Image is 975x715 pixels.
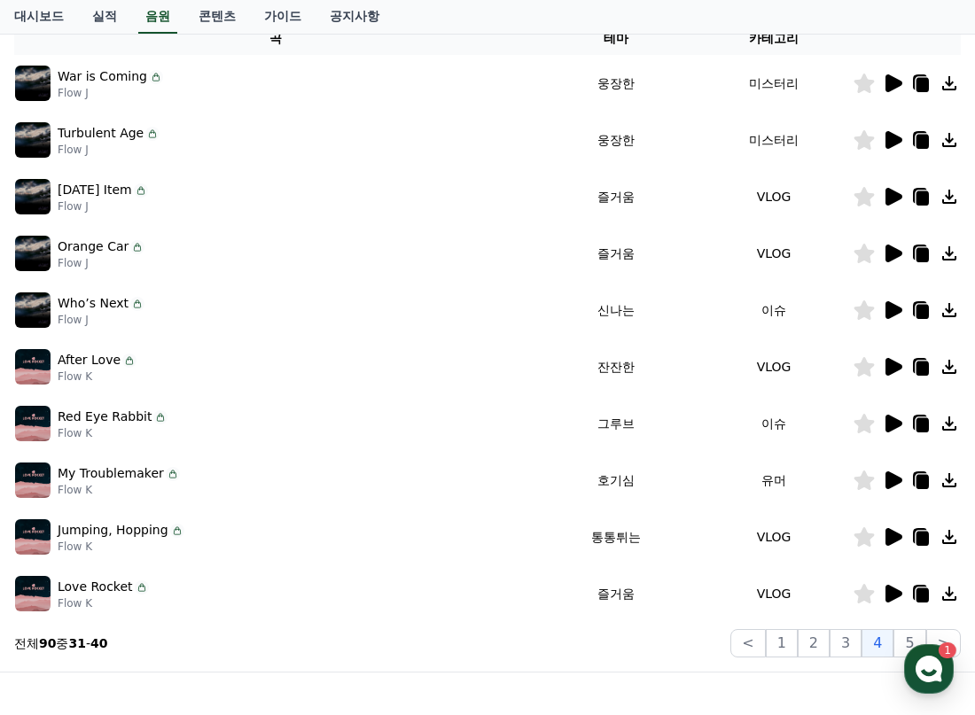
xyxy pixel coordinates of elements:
[58,313,144,327] p: Flow J
[695,55,853,112] td: 미스터리
[695,338,853,395] td: VLOG
[58,237,129,256] p: Orange Car
[695,22,853,55] th: 카테고리
[15,406,51,441] img: music
[695,509,853,565] td: VLOG
[537,225,695,282] td: 즐거움
[537,338,695,395] td: 잔잔한
[39,636,56,650] strong: 90
[58,540,184,554] p: Flow K
[695,282,853,338] td: 이슈
[830,629,862,657] button: 3
[117,562,229,606] a: 1대화
[58,181,132,199] p: [DATE] Item
[68,636,85,650] strong: 31
[229,562,340,606] a: 설정
[58,426,168,440] p: Flow K
[58,464,164,483] p: My Troublemaker
[58,124,144,143] p: Turbulent Age
[58,143,160,157] p: Flow J
[15,349,51,385] img: music
[537,452,695,509] td: 호기심
[537,112,695,168] td: 웅장한
[14,22,537,55] th: 곡
[15,66,51,101] img: music
[15,179,51,214] img: music
[537,395,695,452] td: 그루브
[5,562,117,606] a: 홈
[58,86,163,100] p: Flow J
[926,629,961,657] button: >
[695,452,853,509] td: 유머
[766,629,798,657] button: 1
[58,578,133,596] p: Love Rocket
[274,588,295,602] span: 설정
[58,256,144,270] p: Flow J
[537,168,695,225] td: 즐거움
[15,122,51,158] img: music
[180,561,186,575] span: 1
[56,588,66,602] span: 홈
[893,629,925,657] button: 5
[15,576,51,611] img: music
[862,629,893,657] button: 4
[695,168,853,225] td: VLOG
[58,351,121,369] p: After Love
[695,112,853,168] td: 미스터리
[695,225,853,282] td: VLOG
[537,509,695,565] td: 통통튀는
[58,408,152,426] p: Red Eye Rabbit
[58,67,147,86] p: War is Coming
[58,369,136,384] p: Flow K
[58,294,129,313] p: Who’s Next
[58,521,168,540] p: Jumping, Hopping
[730,629,765,657] button: <
[14,634,108,652] p: 전체 중 -
[15,292,51,328] img: music
[537,565,695,622] td: 즐거움
[537,282,695,338] td: 신나는
[15,236,51,271] img: music
[58,199,148,214] p: Flow J
[798,629,830,657] button: 2
[162,589,183,603] span: 대화
[537,22,695,55] th: 테마
[695,395,853,452] td: 이슈
[90,636,107,650] strong: 40
[537,55,695,112] td: 웅장한
[15,462,51,498] img: music
[58,483,180,497] p: Flow K
[58,596,149,610] p: Flow K
[695,565,853,622] td: VLOG
[15,519,51,555] img: music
